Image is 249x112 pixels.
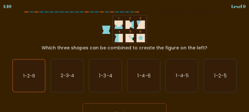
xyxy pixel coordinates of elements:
div: Which three shapes can be combined to create the figure on the left? [16,45,233,51]
text: 1-3-4 [99,72,112,79]
tspan: 5 [129,30,131,34]
tspan: 4 [118,30,120,34]
text: 1-2-6 [23,73,35,79]
text: 2-3-4 [60,72,74,79]
div: Level 9 [231,3,246,10]
tspan: 3 [140,16,142,20]
text: 1-4-6 [137,72,150,79]
div: 1:10 [3,3,11,10]
tspan: 2 [129,16,131,20]
tspan: 6 [140,30,142,34]
text: 1-4-5 [175,72,189,79]
text: 1-2-5 [214,72,227,79]
tspan: 1 [118,16,119,20]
